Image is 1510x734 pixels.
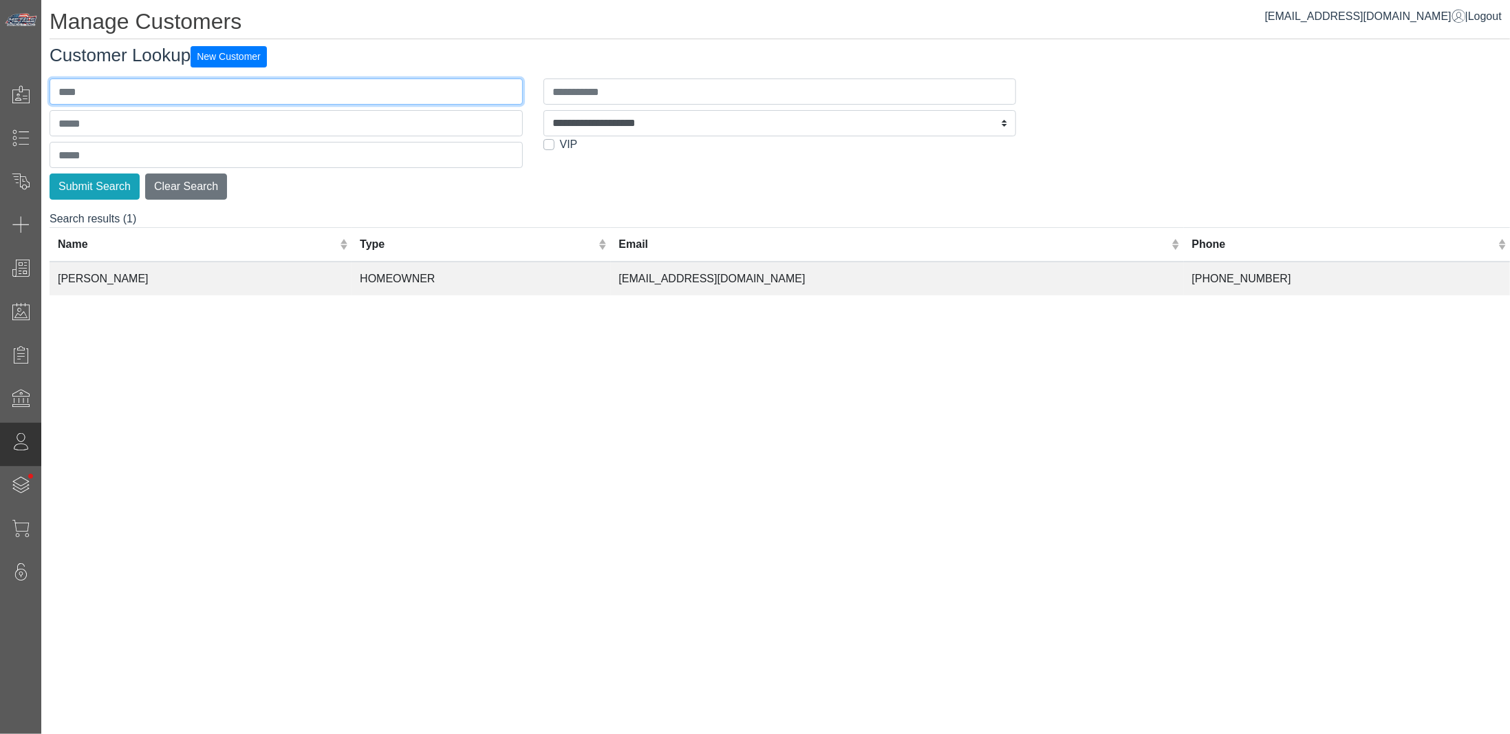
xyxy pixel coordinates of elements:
[1184,262,1510,295] td: [PHONE_NUMBER]
[50,211,1510,295] div: Search results (1)
[560,136,578,153] label: VIP
[1265,8,1502,25] div: |
[619,236,1169,253] div: Email
[1468,10,1502,22] span: Logout
[50,45,1510,67] h3: Customer Lookup
[50,262,352,295] td: [PERSON_NAME]
[50,174,140,200] button: Submit Search
[352,262,610,295] td: HOMEOWNER
[13,454,48,499] span: •
[611,262,1184,295] td: [EMAIL_ADDRESS][DOMAIN_NAME]
[4,12,39,28] img: Metals Direct Inc Logo
[191,46,267,67] button: New Customer
[1192,236,1495,253] div: Phone
[145,174,227,200] button: Clear Search
[191,45,267,65] a: New Customer
[58,236,336,253] div: Name
[1265,10,1465,22] a: [EMAIL_ADDRESS][DOMAIN_NAME]
[360,236,595,253] div: Type
[50,8,1510,39] h1: Manage Customers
